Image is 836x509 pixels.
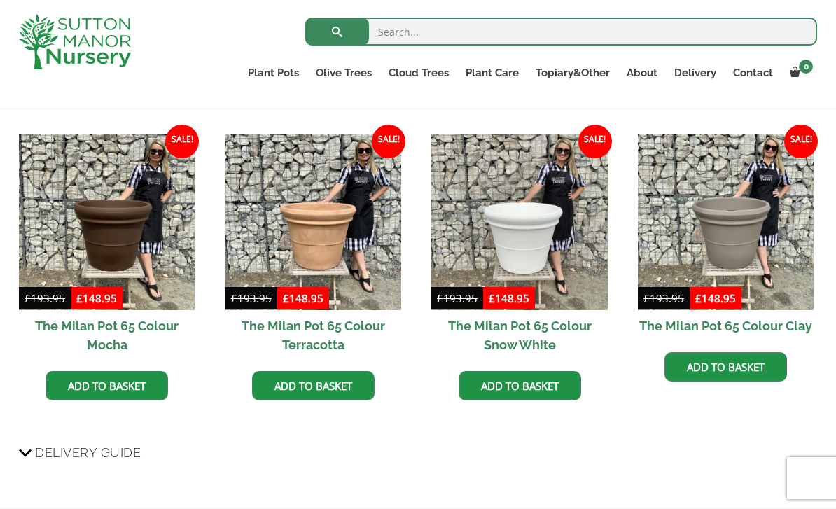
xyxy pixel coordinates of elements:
input: Search... [305,18,817,46]
a: Olive Trees [307,63,380,83]
a: Delivery [666,63,725,83]
span: £ [643,291,650,305]
a: 0 [781,63,817,83]
img: The Milan Pot 65 Colour Terracotta [225,134,401,310]
span: 0 [799,60,813,74]
h2: The Milan Pot 65 Colour Snow White [431,310,607,361]
img: The Milan Pot 65 Colour Mocha [19,134,195,310]
h2: The Milan Pot 65 Colour Clay [638,310,814,342]
img: The Milan Pot 65 Colour Snow White [431,134,607,310]
span: £ [489,291,495,305]
img: logo [19,14,131,69]
a: Sale! The Milan Pot 65 Colour Clay [638,134,814,342]
a: Add to basket: “The Milan Pot 65 Colour Snow White” [459,371,581,400]
bdi: 148.95 [283,291,323,305]
bdi: 193.95 [643,291,684,305]
a: About [618,63,666,83]
a: Cloud Trees [380,63,457,83]
span: Sale! [165,125,199,158]
bdi: 148.95 [489,291,529,305]
a: Plant Pots [239,63,307,83]
a: Add to basket: “The Milan Pot 65 Colour Terracotta” [252,371,375,400]
bdi: 148.95 [76,291,117,305]
span: Sale! [578,125,612,158]
a: Topiary&Other [527,63,618,83]
a: Plant Care [457,63,527,83]
a: Add to basket: “The Milan Pot 65 Colour Clay” [664,352,787,382]
h2: The Milan Pot 65 Colour Terracotta [225,310,401,361]
span: £ [437,291,443,305]
a: Contact [725,63,781,83]
span: £ [76,291,83,305]
bdi: 148.95 [695,291,736,305]
bdi: 193.95 [25,291,65,305]
a: Sale! The Milan Pot 65 Colour Mocha [19,134,195,361]
span: Sale! [784,125,818,158]
bdi: 193.95 [231,291,272,305]
span: £ [25,291,31,305]
a: Add to basket: “The Milan Pot 65 Colour Mocha” [46,371,168,400]
span: Sale! [372,125,405,158]
span: £ [695,291,702,305]
h2: The Milan Pot 65 Colour Mocha [19,310,195,361]
a: Sale! The Milan Pot 65 Colour Snow White [431,134,607,361]
span: Delivery Guide [35,440,141,466]
span: £ [283,291,289,305]
span: £ [231,291,237,305]
bdi: 193.95 [437,291,478,305]
a: Sale! The Milan Pot 65 Colour Terracotta [225,134,401,361]
img: The Milan Pot 65 Colour Clay [638,134,814,310]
